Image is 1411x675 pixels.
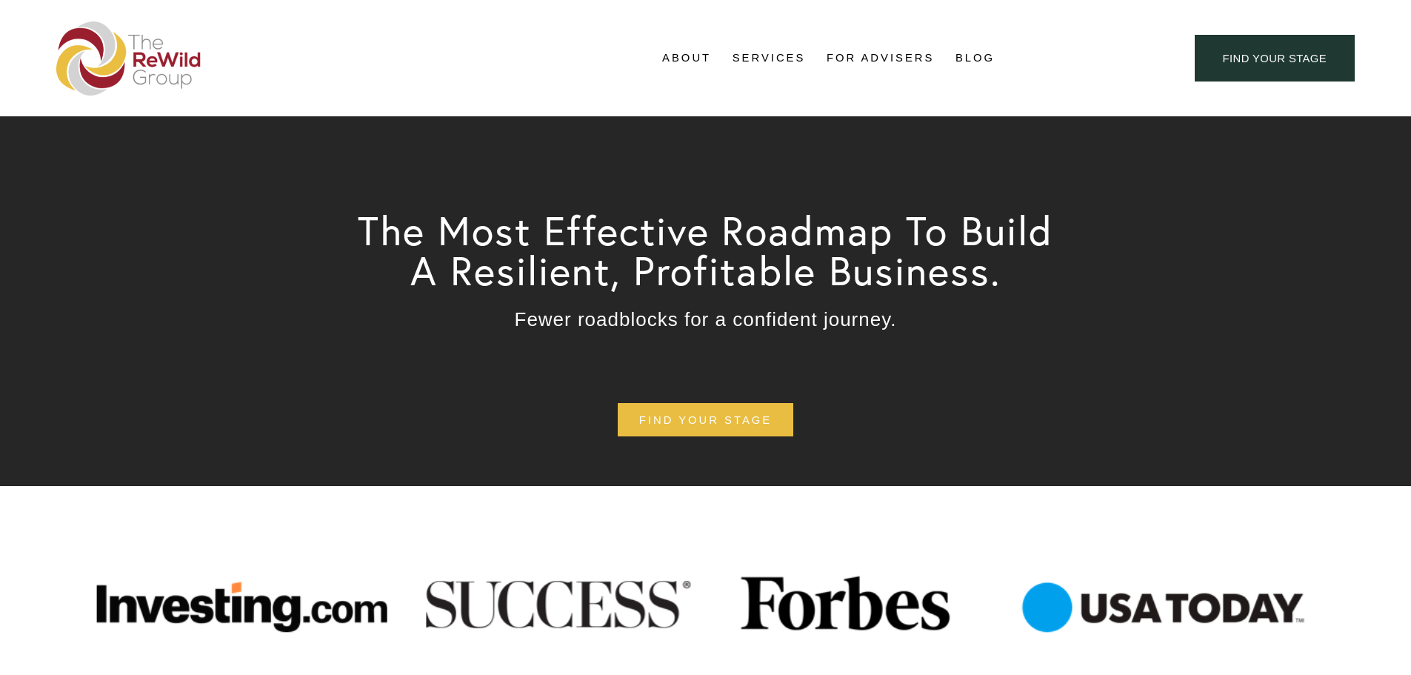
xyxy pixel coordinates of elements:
[618,403,793,436] a: find your stage
[1195,35,1355,82] a: find your stage
[733,48,806,68] span: Services
[662,47,711,70] a: folder dropdown
[56,21,201,96] img: The ReWild Group
[515,308,897,330] span: Fewer roadblocks for a confident journey.
[662,48,711,68] span: About
[955,47,995,70] a: Blog
[358,205,1066,296] span: The Most Effective Roadmap To Build A Resilient, Profitable Business.
[827,47,934,70] a: For Advisers
[733,47,806,70] a: folder dropdown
